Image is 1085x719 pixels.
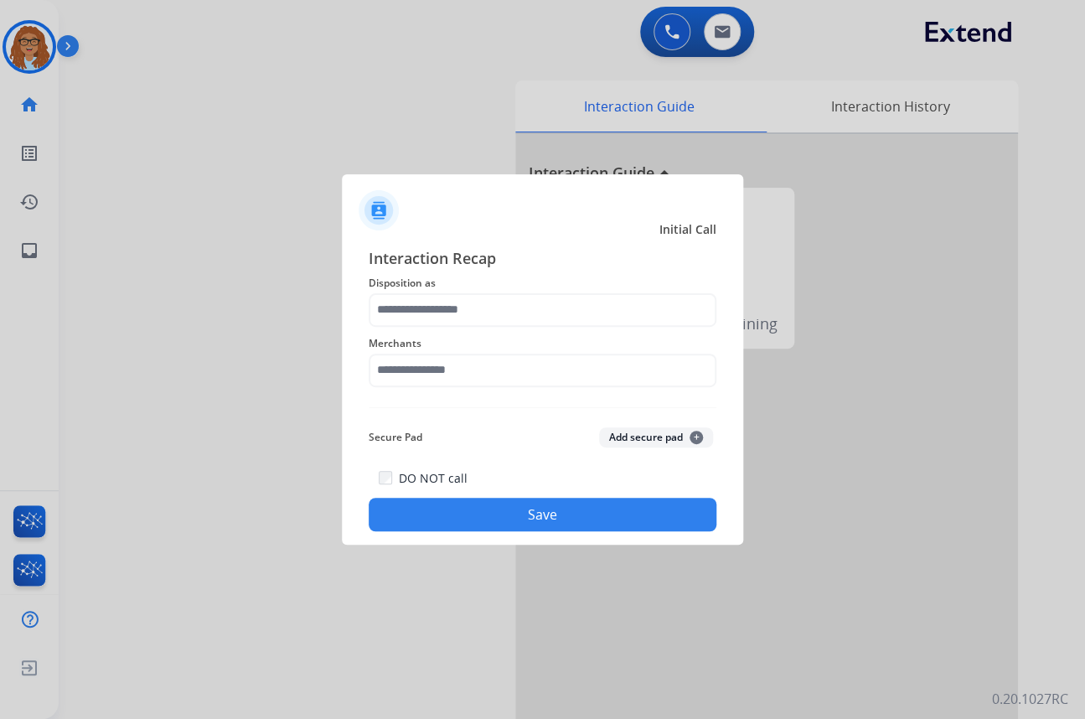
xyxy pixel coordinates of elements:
[369,273,716,293] span: Disposition as
[659,221,716,238] span: Initial Call
[369,246,716,273] span: Interaction Recap
[369,334,716,354] span: Merchants
[399,470,468,487] label: DO NOT call
[690,431,703,444] span: +
[992,689,1068,709] p: 0.20.1027RC
[369,427,422,447] span: Secure Pad
[369,498,716,531] button: Save
[369,407,716,408] img: contact-recap-line.svg
[599,427,713,447] button: Add secure pad+
[359,190,399,230] img: contactIcon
